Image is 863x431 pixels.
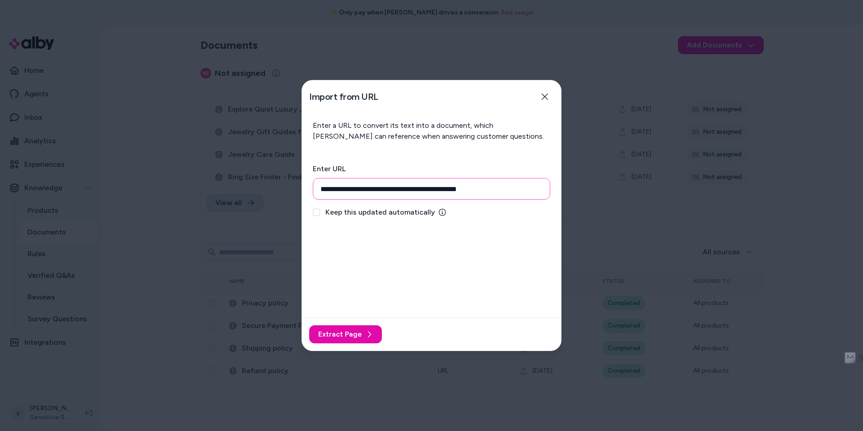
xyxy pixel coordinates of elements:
button: Extract Page [309,325,382,343]
p: Enter a URL to convert its text into a document, which [PERSON_NAME] can reference when answering... [313,120,550,142]
span: Keep this updated automatically [325,207,435,218]
span: Extract Page [318,329,362,340]
label: Enter URL [313,164,346,173]
h2: Import from URL [309,90,378,103]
